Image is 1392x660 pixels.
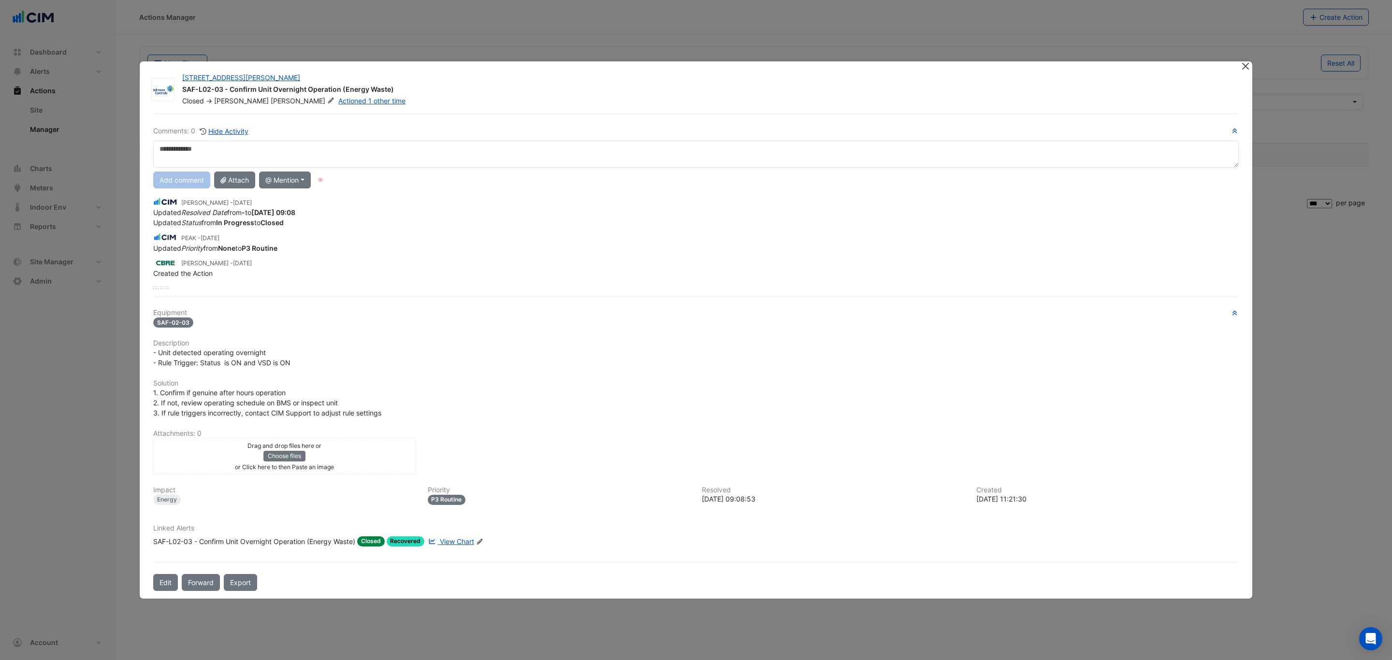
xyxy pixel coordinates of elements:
em: Resolved Date [181,208,227,216]
span: SAF-02-03 [153,317,193,328]
div: Comments: 0 [153,126,249,137]
button: Edit [153,574,178,591]
span: 2025-03-04 10:40:20 [201,234,219,242]
h6: Linked Alerts [153,524,1239,532]
strong: Closed [261,218,284,227]
span: [PERSON_NAME] [214,97,269,105]
div: SAF-L02-03 - Confirm Unit Overnight Operation (Energy Waste) [153,536,355,546]
div: [DATE] 11:21:30 [976,494,1239,504]
em: Priority [181,244,203,252]
span: 2024-10-25 11:21:30 [233,259,252,267]
strong: P3 Routine [242,244,277,252]
h6: Impact [153,486,416,494]
img: CBRE Charter Hall [153,258,177,268]
strong: - [242,208,245,216]
div: Open Intercom Messenger [1359,627,1382,650]
small: [PERSON_NAME] - [181,199,252,207]
span: [PERSON_NAME] [271,96,336,106]
img: CIM [153,197,177,207]
button: Attach [214,172,255,188]
strong: In Progress [216,218,254,227]
div: P3 Routine [428,495,466,505]
em: Status [181,218,202,227]
span: Created the Action [153,269,213,277]
h6: Equipment [153,309,1239,317]
span: -> [206,97,212,105]
a: [STREET_ADDRESS][PERSON_NAME] [182,73,300,82]
strong: 2025-04-29 09:08:53 [251,208,295,216]
div: SAF-L02-03 - Confirm Unit Overnight Operation (Energy Waste) [182,85,1229,96]
a: Actioned 1 other time [338,97,406,105]
small: or Click here to then Paste an image [235,463,334,471]
span: Updated from to [153,244,277,252]
small: [PERSON_NAME] - [181,259,252,268]
button: Hide Activity [199,126,249,137]
div: [DATE] 09:08:53 [702,494,965,504]
img: Johnson Controls [152,85,174,95]
a: Export [224,574,257,591]
small: Drag and drop files here or [247,442,321,449]
span: 2025-04-29 09:08:53 [233,199,252,206]
h6: Priority [428,486,691,494]
h6: Created [976,486,1239,494]
span: Recovered [387,536,425,546]
span: Updated from to [153,218,284,227]
a: View Chart [426,536,474,546]
span: - Unit detected operating overnight - Rule Trigger: Status is ON and VSD is ON [153,348,290,367]
fa-icon: Edit Linked Alerts [476,538,483,545]
button: Choose files [263,451,305,461]
h6: Resolved [702,486,965,494]
strong: None [218,244,235,252]
h6: Attachments: 0 [153,430,1239,438]
button: Forward [182,574,220,591]
div: Energy [153,495,181,505]
span: Closed [357,536,385,546]
h6: Description [153,339,1239,347]
small: PEAK - [181,234,219,243]
span: 1. Confirm if genuine after hours operation 2. If not, review operating schedule on BMS or inspec... [153,388,381,417]
div: Tooltip anchor [316,175,325,184]
button: @ Mention [259,172,311,188]
h6: Solution [153,379,1239,387]
span: Updated from to [153,208,295,216]
span: Closed [182,97,204,105]
button: Close [1240,61,1250,72]
img: CIM [153,232,177,243]
span: View Chart [440,537,474,545]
